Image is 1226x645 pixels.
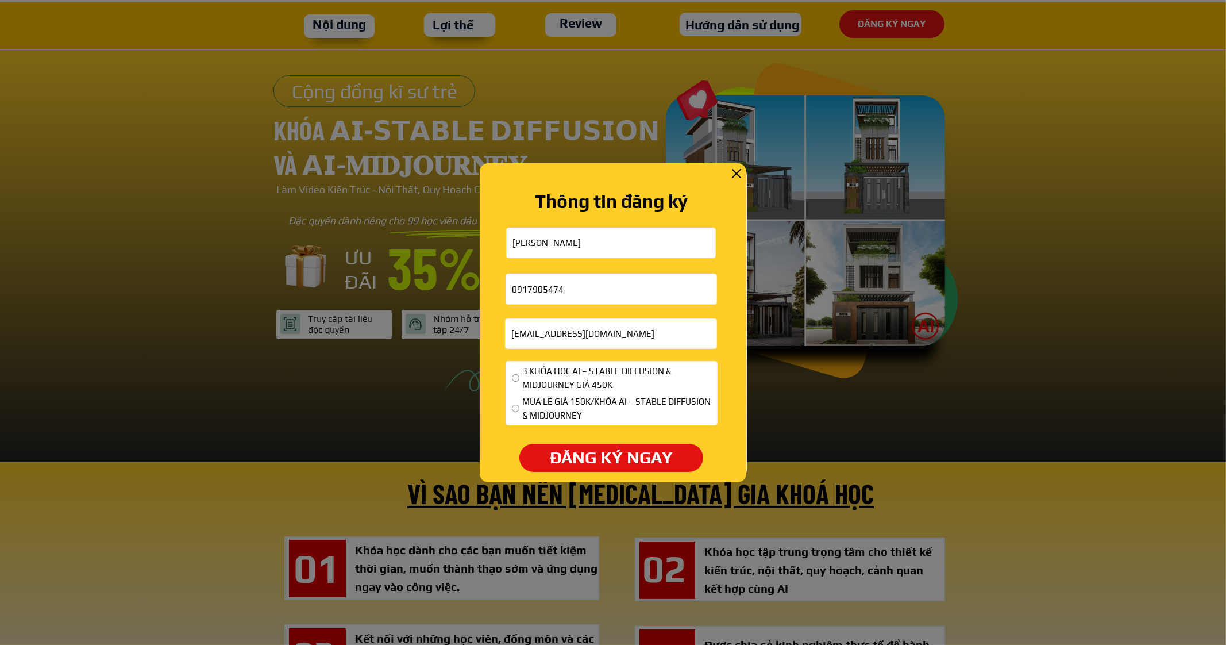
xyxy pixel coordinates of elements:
[522,364,711,392] span: 3 KHÓA HỌC AI – STABLE DIFFUSION & MIDJOURNEY GIÁ 450K
[509,274,714,304] input: Số điện thoại
[514,443,708,473] p: ĐĂNG KÝ NGAY
[510,228,712,258] input: Họ và tên:
[522,395,711,423] span: MUA LẺ GIÁ 150K/KHÓA AI – STABLE DIFFUSION & MIDJOURNEY
[508,319,714,348] input: Email
[499,183,724,220] div: Thông tin đăng ký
